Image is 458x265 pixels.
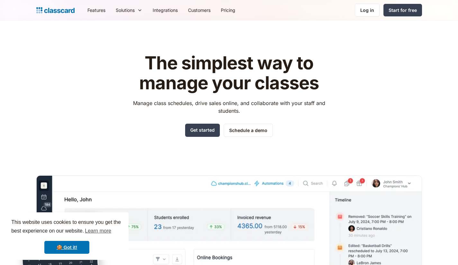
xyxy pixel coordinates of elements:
a: Log in [355,4,380,17]
div: Solutions [111,3,148,17]
span: This website uses cookies to ensure you get the best experience on our website. [11,218,122,236]
a: Get started [185,124,220,137]
div: Log in [360,7,374,13]
a: Schedule a demo [224,124,273,137]
a: Features [82,3,111,17]
a: home [36,6,75,15]
a: Pricing [216,3,240,17]
a: Start for free [383,4,422,16]
a: Customers [183,3,216,17]
a: Integrations [148,3,183,17]
a: learn more about cookies [84,226,112,236]
div: Solutions [116,7,135,13]
div: cookieconsent [5,212,129,260]
a: dismiss cookie message [44,241,89,254]
p: Manage class schedules, drive sales online, and collaborate with your staff and students. [127,99,331,115]
div: Start for free [389,7,417,13]
h1: The simplest way to manage your classes [127,53,331,93]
